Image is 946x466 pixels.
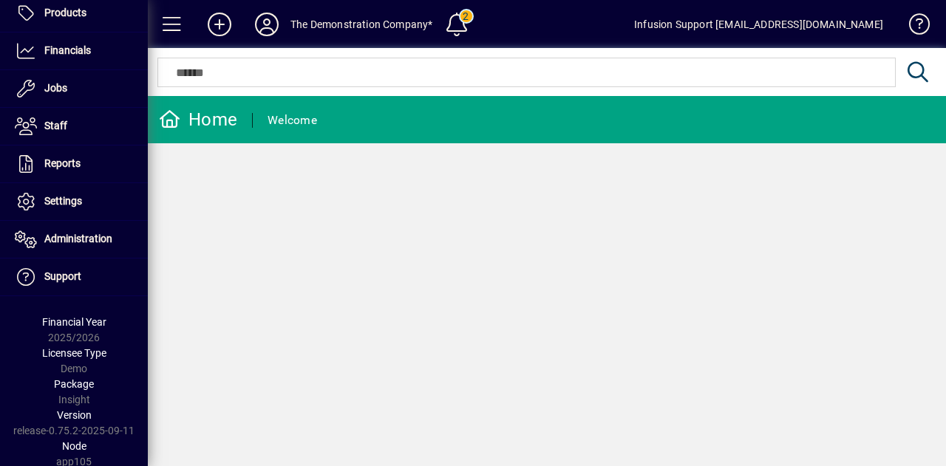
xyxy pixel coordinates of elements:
button: Profile [243,11,290,38]
div: Welcome [268,109,317,132]
a: Support [7,258,148,295]
div: Home [159,108,237,131]
a: Knowledge Base [898,3,928,51]
a: Jobs [7,70,148,107]
a: Financials [7,32,148,69]
span: Version [57,409,92,421]
span: Jobs [44,82,67,94]
span: Node [62,440,86,452]
span: Reports [44,157,81,169]
span: Financial Year [42,316,106,328]
span: Licensee Type [42,347,106,359]
span: Staff [44,120,67,131]
div: Infusion Support [EMAIL_ADDRESS][DOMAIN_NAME] [634,13,883,36]
span: Financials [44,44,91,56]
span: Settings [44,195,82,207]
span: Products [44,7,86,18]
a: Reports [7,145,148,182]
div: The Demonstration Company* [290,13,433,36]
span: Package [54,378,94,390]
span: Support [44,270,81,282]
span: Administration [44,233,112,244]
a: Settings [7,183,148,220]
a: Administration [7,221,148,258]
button: Add [196,11,243,38]
a: Staff [7,108,148,145]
